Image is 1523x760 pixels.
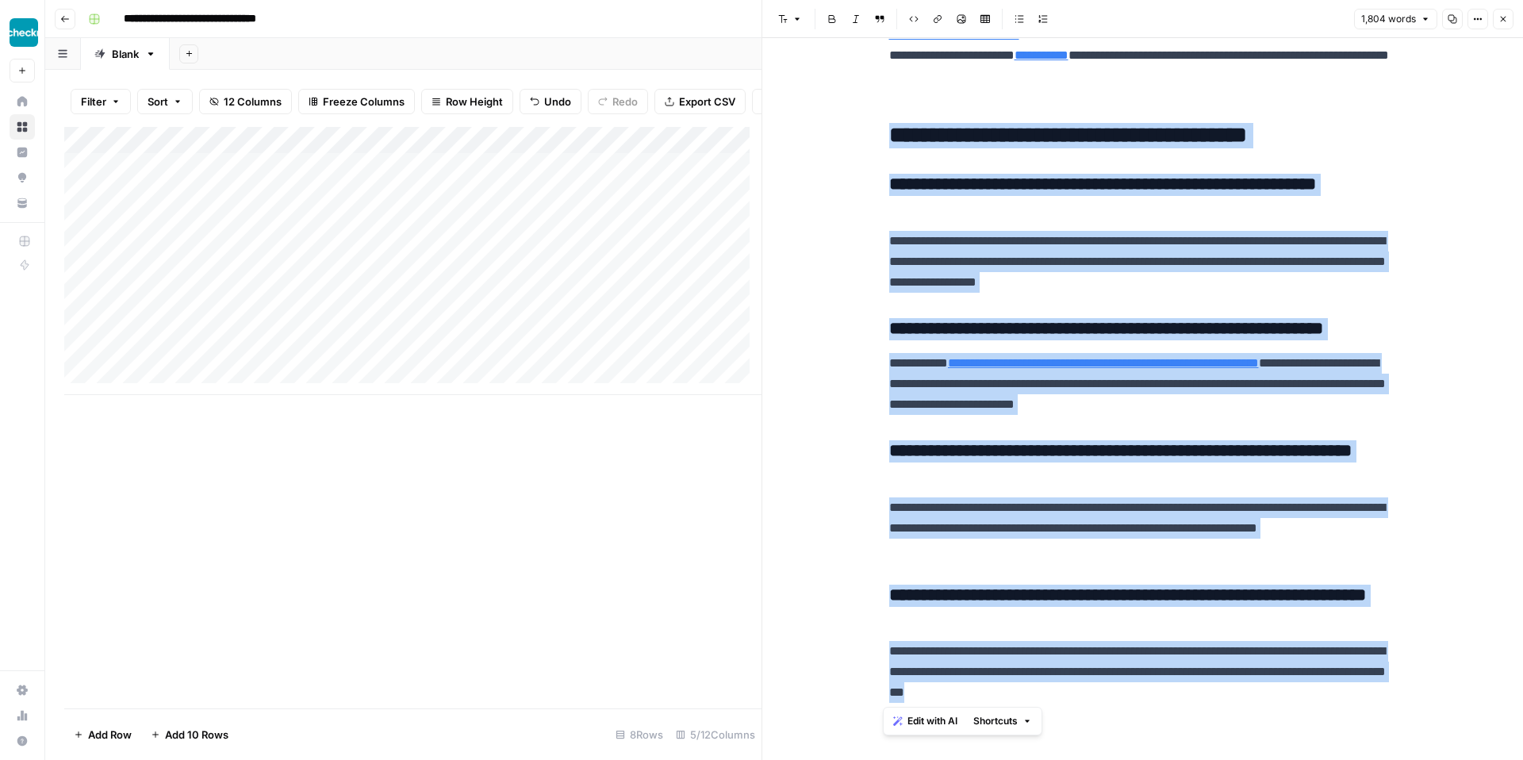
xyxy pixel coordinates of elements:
[588,89,648,114] button: Redo
[10,140,35,165] a: Insights
[88,727,132,743] span: Add Row
[81,94,106,109] span: Filter
[10,728,35,754] button: Help + Support
[10,677,35,703] a: Settings
[10,703,35,728] a: Usage
[520,89,581,114] button: Undo
[148,94,168,109] span: Sort
[609,722,669,747] div: 8 Rows
[887,711,964,731] button: Edit with AI
[654,89,746,114] button: Export CSV
[10,190,35,216] a: Your Data
[10,18,38,47] img: Checkr Logo
[1361,12,1416,26] span: 1,804 words
[224,94,282,109] span: 12 Columns
[421,89,513,114] button: Row Height
[1354,9,1437,29] button: 1,804 words
[112,46,139,62] div: Blank
[165,727,228,743] span: Add 10 Rows
[81,38,170,70] a: Blank
[141,722,238,747] button: Add 10 Rows
[199,89,292,114] button: 12 Columns
[669,722,761,747] div: 5/12 Columns
[679,94,735,109] span: Export CSV
[10,13,35,52] button: Workspace: Checkr
[137,89,193,114] button: Sort
[323,94,405,109] span: Freeze Columns
[612,94,638,109] span: Redo
[71,89,131,114] button: Filter
[64,722,141,747] button: Add Row
[544,94,571,109] span: Undo
[967,711,1038,731] button: Shortcuts
[10,165,35,190] a: Opportunities
[10,89,35,114] a: Home
[298,89,415,114] button: Freeze Columns
[907,714,957,728] span: Edit with AI
[10,114,35,140] a: Browse
[446,94,503,109] span: Row Height
[973,714,1018,728] span: Shortcuts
